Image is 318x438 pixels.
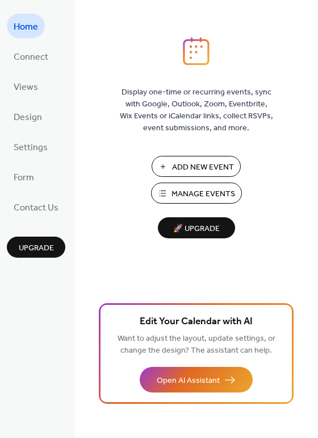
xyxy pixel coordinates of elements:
[19,242,54,254] span: Upgrade
[120,86,273,134] span: Display one-time or recurring events, sync with Google, Outlook, Zoom, Eventbrite, Wix Events or ...
[171,188,235,200] span: Manage Events
[165,221,228,237] span: 🚀 Upgrade
[14,199,58,217] span: Contact Us
[7,195,65,219] a: Contact Us
[158,217,235,238] button: 🚀 Upgrade
[152,156,241,177] button: Add New Event
[140,367,253,392] button: Open AI Assistant
[118,331,275,358] span: Want to adjust the layout, update settings, or change the design? The assistant can help.
[172,162,234,173] span: Add New Event
[157,375,220,387] span: Open AI Assistant
[183,37,209,65] img: logo_icon.svg
[7,44,55,68] a: Connect
[140,314,253,330] span: Edit Your Calendar with AI
[7,74,45,98] a: Views
[14,18,38,36] span: Home
[14,109,42,126] span: Design
[7,164,41,189] a: Form
[14,78,38,96] span: Views
[7,237,65,258] button: Upgrade
[14,169,34,187] span: Form
[14,139,48,156] span: Settings
[7,14,45,38] a: Home
[7,134,55,159] a: Settings
[151,183,242,204] button: Manage Events
[14,48,48,66] span: Connect
[7,104,49,129] a: Design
